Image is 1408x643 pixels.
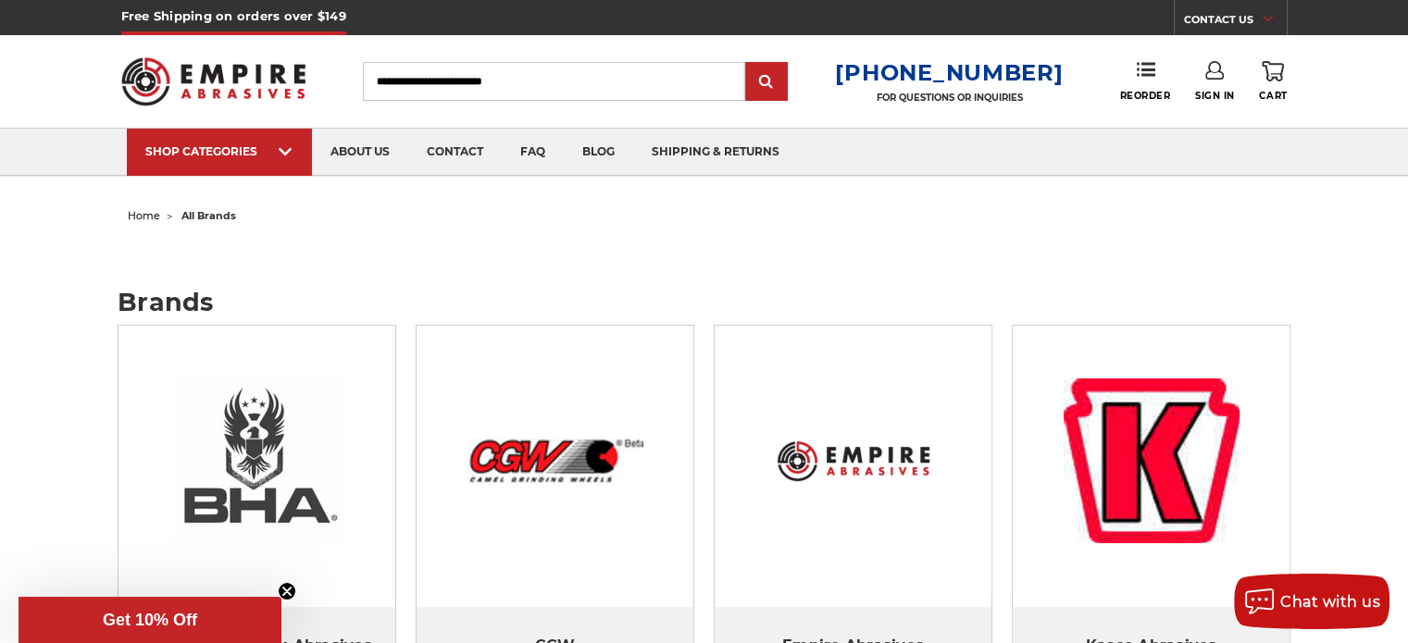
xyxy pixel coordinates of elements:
[748,64,785,101] input: Submit
[1064,378,1240,543] img: Kasco Abrasives
[408,129,502,176] a: contact
[181,209,236,222] span: all brands
[835,59,1063,86] a: [PHONE_NUMBER]
[278,582,296,600] button: Close teaser
[169,345,345,576] a: BHA - Black Hawk Abrasives
[502,129,564,176] a: faq
[1195,90,1235,102] span: Sign In
[19,597,281,643] div: Get 10% OffClose teaser
[118,290,1290,315] h1: Brands
[766,345,941,576] a: Empire Abrasives
[169,373,345,549] img: BHA - Black Hawk Abrasives
[1119,90,1170,102] span: Reorder
[1064,345,1240,576] a: Kasco Abrasives
[564,129,633,176] a: blog
[835,59,1063,86] gu-sc-dial: Click to Connect 8008163824
[1259,61,1287,102] a: Cart
[835,92,1063,104] p: FOR QUESTIONS OR INQUIRIES
[1184,9,1287,35] a: CONTACT US
[633,129,798,176] a: shipping & returns
[128,209,160,222] a: home
[312,129,408,176] a: about us
[1119,61,1170,101] a: Reorder
[1280,593,1380,611] span: Chat with us
[103,611,197,629] span: Get 10% Off
[1234,574,1389,629] button: Chat with us
[467,438,643,485] img: CGW
[1259,90,1287,102] span: Cart
[145,144,293,158] div: SHOP CATEGORIES
[467,345,643,576] a: CGW
[766,431,941,491] img: Empire Abrasives
[121,45,306,117] img: Empire Abrasives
